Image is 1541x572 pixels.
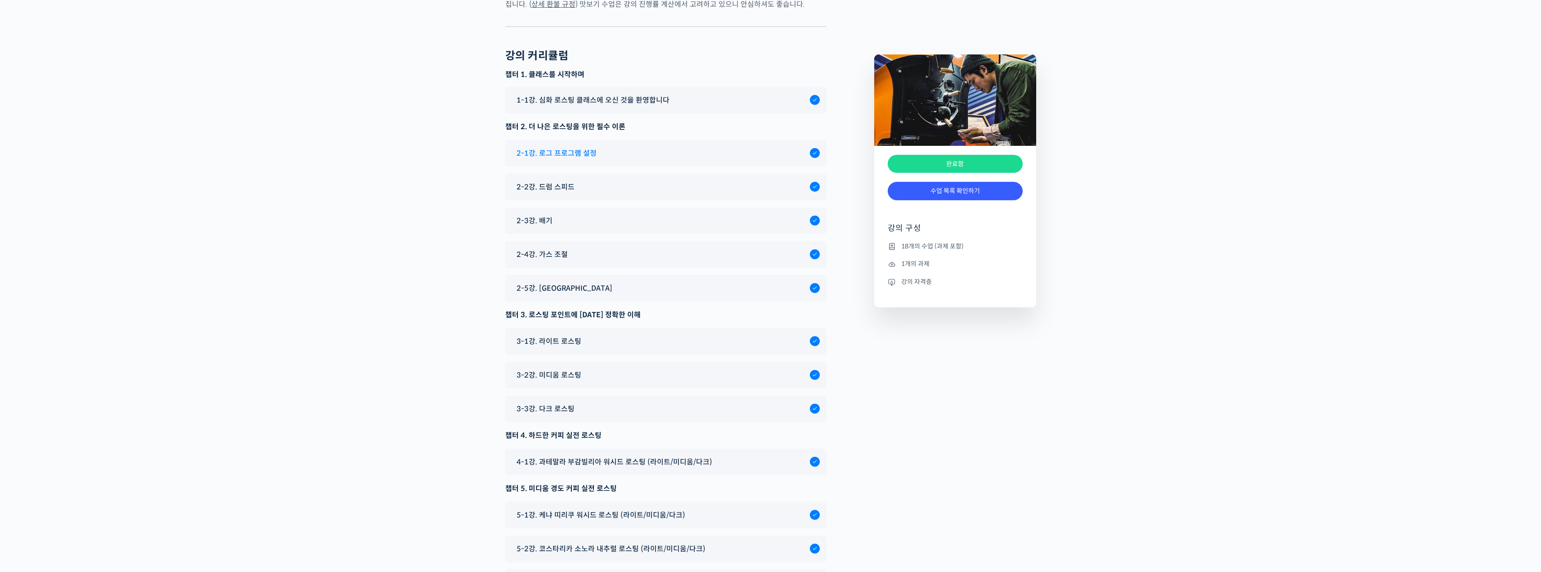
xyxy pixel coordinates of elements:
span: 4-1강. 과테말라 부감빌리아 워시드 로스팅 (라이트/미디움/다크) [517,456,712,468]
a: 3-2강. 미디움 로스팅 [512,369,820,381]
div: 챕터 5. 미디움 경도 커피 실전 로스팅 [505,482,827,495]
span: 2-2강. 드럼 스피드 [517,181,575,193]
a: 홈 [3,285,59,308]
span: 설정 [139,299,150,306]
a: 1-1강. 심화 로스팅 클래스에 오신 것을 환영합니다 [512,94,820,106]
a: 4-1강. 과테말라 부감빌리아 워시드 로스팅 (라이트/미디움/다크) [512,456,820,468]
div: 챕터 4. 하드한 커피 실전 로스팅 [505,429,827,441]
h2: 강의 커리큘럼 [505,50,569,63]
span: 3-1강. 라이트 로스팅 [517,335,581,347]
a: 3-1강. 라이트 로스팅 [512,335,820,347]
span: 2-1강. 로그 프로그램 설정 [517,147,597,159]
span: 3-3강. 다크 로스팅 [517,403,575,415]
h3: 챕터 1. 클래스를 시작하며 [505,70,827,80]
a: 2-2강. 드럼 스피드 [512,181,820,193]
a: 2-5강. [GEOGRAPHIC_DATA] [512,282,820,294]
li: 18개의 수업 (과제 포함) [888,241,1023,252]
a: 대화 [59,285,116,308]
a: 2-3강. 배기 [512,215,820,227]
a: 2-4강. 가스 조절 [512,248,820,261]
span: 2-3강. 배기 [517,215,553,227]
h4: 강의 구성 [888,223,1023,241]
li: 1개의 과제 [888,259,1023,270]
a: 3-3강. 다크 로스팅 [512,403,820,415]
div: 챕터 3. 로스팅 포인트에 [DATE] 정확한 이해 [505,309,827,321]
a: 설정 [116,285,173,308]
a: 5-1강. 케냐 띠리쿠 워시드 로스팅 (라이트/미디움/다크) [512,509,820,521]
a: 수업 목록 확인하기 [888,182,1023,200]
span: 대화 [82,299,93,306]
span: 2-4강. 가스 조절 [517,248,568,261]
span: 3-2강. 미디움 로스팅 [517,369,581,381]
a: 5-2강. 코스타리카 소노라 내추럴 로스팅 (라이트/미디움/다크) [512,543,820,555]
a: 2-1강. 로그 프로그램 설정 [512,147,820,159]
span: 홈 [28,299,34,306]
li: 강의 자격증 [888,276,1023,287]
span: 5-1강. 케냐 띠리쿠 워시드 로스팅 (라이트/미디움/다크) [517,509,685,521]
span: 5-2강. 코스타리카 소노라 내추럴 로스팅 (라이트/미디움/다크) [517,543,705,555]
div: 완료함 [888,155,1023,173]
div: 챕터 2. 더 나은 로스팅을 위한 필수 이론 [505,121,827,133]
span: 1-1강. 심화 로스팅 클래스에 오신 것을 환영합니다 [517,94,669,106]
span: 2-5강. [GEOGRAPHIC_DATA] [517,282,612,294]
